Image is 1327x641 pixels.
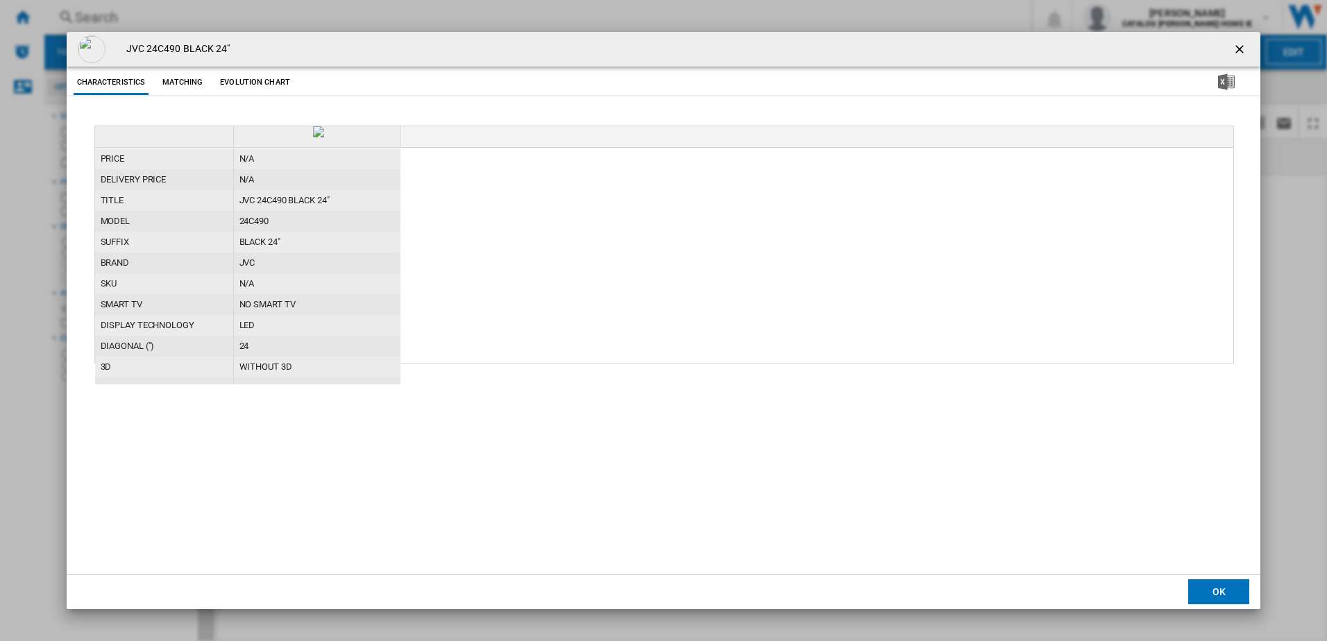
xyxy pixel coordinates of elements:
[313,126,324,137] img: empty.gif
[95,357,233,377] div: 3D
[95,148,233,169] div: price
[152,70,213,95] button: Matching
[95,294,233,315] div: SMART TV
[95,273,233,294] div: sku
[95,377,233,398] div: RESOLUTION
[234,273,400,294] div: N/A
[234,294,400,315] div: NO SMART TV
[234,169,400,190] div: N/A
[67,32,1261,609] md-dialog: Product popup
[234,357,400,377] div: WITHOUT 3D
[217,70,294,95] button: Evolution chart
[1233,42,1249,59] ng-md-icon: getI18NText('BUTTONS.CLOSE_DIALOG')
[95,169,233,190] div: delivery price
[95,190,233,211] div: title
[1188,579,1249,604] button: OK
[234,211,400,232] div: 24C490
[119,42,230,56] h4: JVC 24C490 BLACK 24"
[95,211,233,232] div: model
[234,336,400,357] div: 24
[234,232,400,253] div: BLACK 24"
[95,253,233,273] div: brand
[95,336,233,357] div: DIAGONAL (")
[234,377,400,398] div: HD READY
[78,35,105,63] img: empty.gif
[95,232,233,253] div: suffix
[1218,74,1235,90] img: excel-24x24.png
[234,315,400,336] div: LED
[74,70,149,95] button: Characteristics
[1196,70,1257,95] button: Download in Excel
[234,148,400,169] div: N/A
[234,253,400,273] div: JVC
[95,315,233,336] div: DISPLAY TECHNOLOGY
[234,190,400,211] div: JVC 24C490 BLACK 24"
[1227,35,1255,63] button: getI18NText('BUTTONS.CLOSE_DIALOG')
